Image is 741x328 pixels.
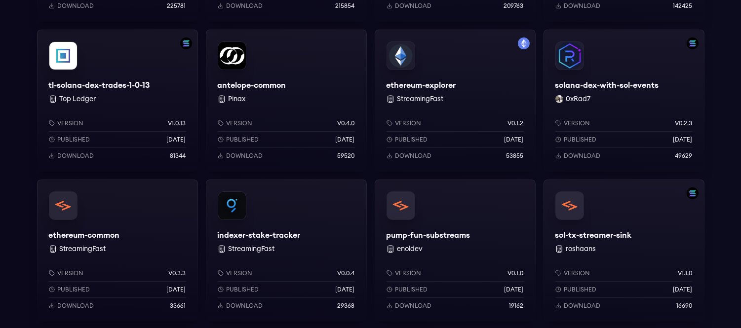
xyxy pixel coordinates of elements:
[564,119,590,127] p: Version
[395,152,432,160] p: Download
[564,136,597,144] p: Published
[170,152,186,160] p: 81344
[395,119,422,127] p: Version
[227,286,259,293] p: Published
[395,286,428,293] p: Published
[564,302,601,310] p: Download
[675,119,693,127] p: v0.2.3
[564,152,601,160] p: Download
[508,119,524,127] p: v0.1.2
[227,269,253,277] p: Version
[564,269,590,277] p: Version
[58,269,84,277] p: Version
[338,152,355,160] p: 59520
[58,302,94,310] p: Download
[564,286,597,293] p: Published
[336,286,355,293] p: [DATE]
[508,269,524,277] p: v0.1.0
[167,286,186,293] p: [DATE]
[566,94,591,104] button: 0xRad7
[677,302,693,310] p: 16690
[673,136,693,144] p: [DATE]
[227,119,253,127] p: Version
[678,269,693,277] p: v1.1.0
[395,269,422,277] p: Version
[169,269,186,277] p: v0.3.3
[227,302,263,310] p: Download
[544,30,704,172] a: Filter by solana networksolana-dex-with-sol-eventssolana-dex-with-sol-events0xRad7 0xRad7Versionv...
[206,180,367,322] a: indexer-stake-trackerindexer-stake-tracker StreamingFastVersionv0.0.4Published[DATE]Download29368
[338,269,355,277] p: v0.0.4
[168,119,186,127] p: v1.0.13
[509,302,524,310] p: 19162
[687,187,699,199] img: Filter by solana network
[673,286,693,293] p: [DATE]
[338,302,355,310] p: 29368
[375,180,536,322] a: pump-fun-substreamspump-fun-substreams enoldevVersionv0.1.0Published[DATE]Download19162
[673,2,693,10] p: 142425
[336,2,355,10] p: 215854
[167,2,186,10] p: 225781
[58,119,84,127] p: Version
[566,244,596,254] button: roshaans
[507,152,524,160] p: 53855
[167,136,186,144] p: [DATE]
[505,286,524,293] p: [DATE]
[675,152,693,160] p: 49629
[60,94,96,104] button: Top Ledger
[375,30,536,172] a: Filter by mainnet networkethereum-explorerethereum-explorer StreamingFastVersionv0.1.2Published[D...
[60,244,106,254] button: StreamingFast
[37,30,198,172] a: Filter by solana networktl-solana-dex-trades-1-0-13tl-solana-dex-trades-1-0-13 Top LedgerVersionv...
[170,302,186,310] p: 33661
[227,152,263,160] p: Download
[395,2,432,10] p: Download
[37,180,198,322] a: ethereum-commonethereum-common StreamingFastVersionv0.3.3Published[DATE]Download33661
[504,2,524,10] p: 209763
[229,244,275,254] button: StreamingFast
[58,2,94,10] p: Download
[687,37,699,49] img: Filter by solana network
[227,2,263,10] p: Download
[180,37,192,49] img: Filter by solana network
[206,30,367,172] a: antelope-commonantelope-common PinaxVersionv0.4.0Published[DATE]Download59520
[505,136,524,144] p: [DATE]
[564,2,601,10] p: Download
[397,94,444,104] button: StreamingFast
[58,152,94,160] p: Download
[395,136,428,144] p: Published
[58,136,90,144] p: Published
[395,302,432,310] p: Download
[397,244,423,254] button: enoldev
[338,119,355,127] p: v0.4.0
[229,94,246,104] button: Pinax
[518,37,530,49] img: Filter by mainnet network
[544,180,704,322] a: Filter by solana networksol-tx-streamer-sinksol-tx-streamer-sink roshaansVersionv1.1.0Published[D...
[58,286,90,293] p: Published
[227,136,259,144] p: Published
[336,136,355,144] p: [DATE]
